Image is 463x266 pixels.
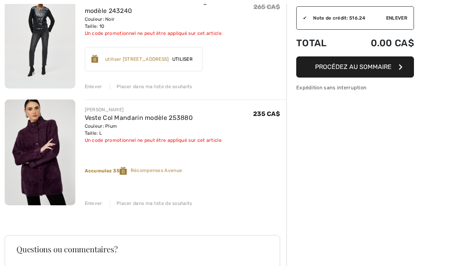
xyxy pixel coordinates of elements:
[85,137,222,144] div: Un code promotionnel ne peut être appliqué sur cet article
[296,30,348,56] td: Total
[169,56,196,63] span: Utiliser
[348,30,414,56] td: 0.00 CA$
[315,63,392,71] span: Procédez au sommaire
[16,245,268,253] h3: Questions ou commentaires?
[110,200,192,207] div: Placer dans ma liste de souhaits
[85,30,253,37] div: Un code promotionnel ne peut être appliqué sur cet article
[110,83,192,90] div: Placer dans ma liste de souhaits
[296,84,414,91] div: Expédition sans interruption
[253,3,280,11] s: 265 CA$
[85,167,287,175] div: Récompenses Avenue
[85,168,131,174] strong: Accumulez 35
[307,14,386,22] div: Note de crédit: 516.24
[105,56,169,63] div: utiliser [STREET_ADDRESS]
[5,100,75,205] img: Veste Col Mandarin modèle 253880
[85,16,253,30] div: Couleur: Noir Taille: 10
[297,14,307,22] div: ✔
[91,55,98,63] img: Reward-Logo.svg
[253,110,280,118] span: 235 CA$
[85,114,193,121] a: Veste Col Mandarin modèle 253880
[120,167,127,175] img: Reward-Logo.svg
[85,123,222,137] div: Couleur: Plum Taille: L
[296,56,414,78] button: Procédez au sommaire
[85,83,102,90] div: Enlever
[386,14,407,22] span: Enlever
[85,200,102,207] div: Enlever
[85,106,222,113] div: [PERSON_NAME]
